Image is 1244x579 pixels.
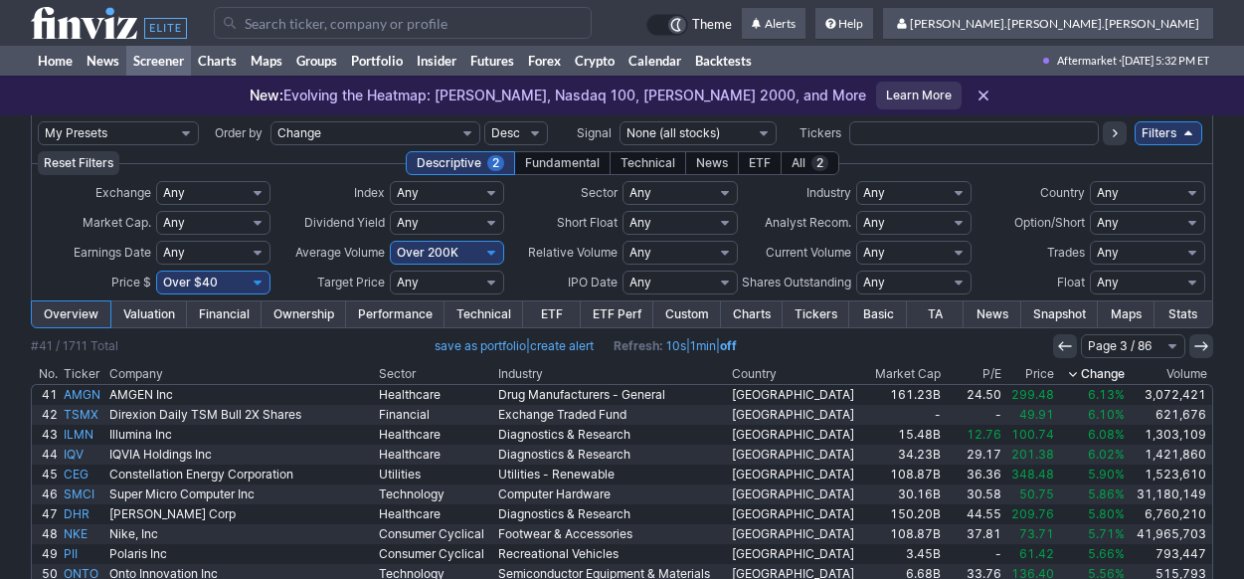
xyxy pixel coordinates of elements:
[215,125,263,140] span: Order by
[1057,504,1128,524] a: 5.80%
[528,245,618,260] span: Relative Volume
[944,484,1004,504] a: 30.58
[32,544,61,564] a: 49
[376,445,495,465] a: Healthcare
[1004,524,1057,544] a: 73.71
[729,445,866,465] a: [GEOGRAPHIC_DATA]
[1011,447,1054,462] span: 201.38
[61,524,106,544] a: NKE
[688,46,759,76] a: Backtests
[495,544,729,564] a: Recreational Vehicles
[1004,364,1057,384] th: Price
[1004,484,1057,504] a: 50.75
[376,524,495,544] a: Consumer Cyclical
[106,524,376,544] a: Nike, Inc
[31,46,80,76] a: Home
[1057,405,1128,425] a: 6.10%
[1019,546,1054,561] span: 61.42
[191,46,244,76] a: Charts
[729,524,866,544] a: [GEOGRAPHIC_DATA]
[435,336,594,356] span: |
[614,338,663,353] b: Refresh:
[1057,275,1085,289] span: Float
[867,445,944,465] a: 34.23B
[1004,385,1057,405] a: 299.48
[106,405,376,425] a: Direxion Daily TSM Bull 2X Shares
[495,524,729,544] a: Footwear & Accessories
[376,484,495,504] a: Technology
[106,465,376,484] a: Constellation Energy Corporation
[1088,387,1125,402] span: 6.13%
[250,87,283,103] span: New:
[581,185,618,200] span: Sector
[568,46,622,76] a: Crypto
[1019,526,1054,541] span: 73.71
[31,364,61,384] th: No.
[1135,121,1202,145] a: Filters
[1128,364,1213,384] th: Volume
[614,336,737,356] span: | |
[1057,524,1128,544] a: 5.71%
[61,504,106,524] a: DHR
[1088,427,1125,442] span: 6.08%
[74,245,151,260] span: Earnings Date
[1088,526,1125,541] span: 5.71%
[729,465,866,484] a: [GEOGRAPHIC_DATA]
[729,364,866,384] th: Country
[514,151,611,175] div: Fundamental
[106,364,376,384] th: Company
[530,338,594,353] a: create alert
[944,405,1004,425] a: -
[1098,301,1155,327] a: Maps
[495,504,729,524] a: Diagnostics & Research
[106,445,376,465] a: IQVIA Holdings Inc
[1057,364,1128,384] th: Change
[944,544,1004,564] a: -
[1019,407,1054,422] span: 49.91
[742,8,805,40] a: Alerts
[944,504,1004,524] a: 44.55
[666,338,686,353] a: 10s
[32,301,110,327] a: Overview
[435,338,526,353] a: save as portfolio
[376,465,495,484] a: Utilities
[106,544,376,564] a: Polaris Inc
[653,301,721,327] a: Custom
[1128,405,1212,425] a: 621,676
[867,544,944,564] a: 3.45B
[1011,387,1054,402] span: 299.48
[304,215,385,230] span: Dividend Yield
[376,425,495,445] a: Healthcare
[1155,301,1211,327] a: Stats
[495,484,729,504] a: Computer Hardware
[964,301,1020,327] a: News
[126,46,191,76] a: Screener
[376,405,495,425] a: Financial
[729,544,866,564] a: [GEOGRAPHIC_DATA]
[463,46,521,76] a: Futures
[32,405,61,425] a: 42
[721,301,783,327] a: Charts
[521,46,568,76] a: Forex
[61,445,106,465] a: IQV
[61,405,106,425] a: TSMX
[1057,46,1122,76] span: Aftermarket ·
[1128,524,1212,544] a: 41,965,703
[692,14,732,36] span: Theme
[742,275,851,289] span: Shares Outstanding
[944,524,1004,544] a: 37.81
[577,125,612,140] span: Signal
[295,245,385,260] span: Average Volume
[910,16,1199,31] span: [PERSON_NAME].[PERSON_NAME].[PERSON_NAME]
[523,301,580,327] a: ETF
[376,364,495,384] th: Sector
[581,301,653,327] a: ETF Perf
[187,301,262,327] a: Financial
[406,151,515,175] div: Descriptive
[61,465,106,484] a: CEG
[1040,185,1085,200] span: Country
[944,364,1004,384] th: P/E
[738,151,782,175] div: ETF
[944,445,1004,465] a: 29.17
[1011,427,1054,442] span: 100.74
